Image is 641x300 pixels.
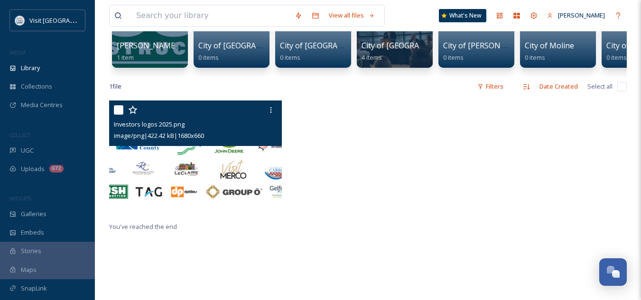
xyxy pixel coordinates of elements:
[198,53,219,62] span: 0 items
[198,41,299,62] a: City of [GEOGRAPHIC_DATA]0 items
[21,146,34,155] span: UGC
[21,64,40,73] span: Library
[525,41,574,62] a: City of Moline0 items
[49,165,64,173] div: 672
[362,41,463,62] a: City of [GEOGRAPHIC_DATA]4 items
[525,53,545,62] span: 0 items
[606,53,627,62] span: 0 items
[15,16,25,25] img: QCCVB_VISIT_vert_logo_4c_tagline_122019.svg
[9,195,31,202] span: WIDGETS
[117,40,226,51] span: [PERSON_NAME] Construction
[131,5,290,26] input: Search your library
[21,284,47,293] span: SnapLink
[109,82,121,91] span: 1 file
[21,100,63,109] span: Media Centres
[443,40,529,51] span: City of [PERSON_NAME]
[21,265,37,274] span: Maps
[280,53,300,62] span: 0 items
[21,246,41,255] span: Stories
[542,6,610,25] a: [PERSON_NAME]
[443,53,464,62] span: 0 items
[324,6,380,25] a: View all files
[525,40,574,51] span: City of Moline
[280,41,381,62] a: City of [GEOGRAPHIC_DATA]0 items
[362,53,382,62] span: 4 items
[109,222,177,231] span: You've reached the end
[21,82,52,91] span: Collections
[21,164,45,173] span: Uploads
[280,40,381,51] span: City of [GEOGRAPHIC_DATA]
[29,16,103,25] span: Visit [GEOGRAPHIC_DATA]
[558,11,605,19] span: [PERSON_NAME]
[21,209,46,218] span: Galleries
[9,49,26,56] span: MEDIA
[114,131,204,140] span: image/png | 422.42 kB | 1680 x 660
[599,258,627,286] button: Open Chat
[117,41,226,62] a: [PERSON_NAME] Construction1 item
[109,100,282,219] img: Investors logos 2025.png
[117,53,134,62] span: 1 item
[439,9,486,22] a: What's New
[9,131,30,138] span: COLLECT
[362,40,463,51] span: City of [GEOGRAPHIC_DATA]
[198,40,299,51] span: City of [GEOGRAPHIC_DATA]
[535,77,583,96] div: Date Created
[587,82,613,91] span: Select all
[443,41,529,62] a: City of [PERSON_NAME]0 items
[473,77,508,96] div: Filters
[114,120,185,128] span: Investors logos 2025.png
[21,228,44,237] span: Embeds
